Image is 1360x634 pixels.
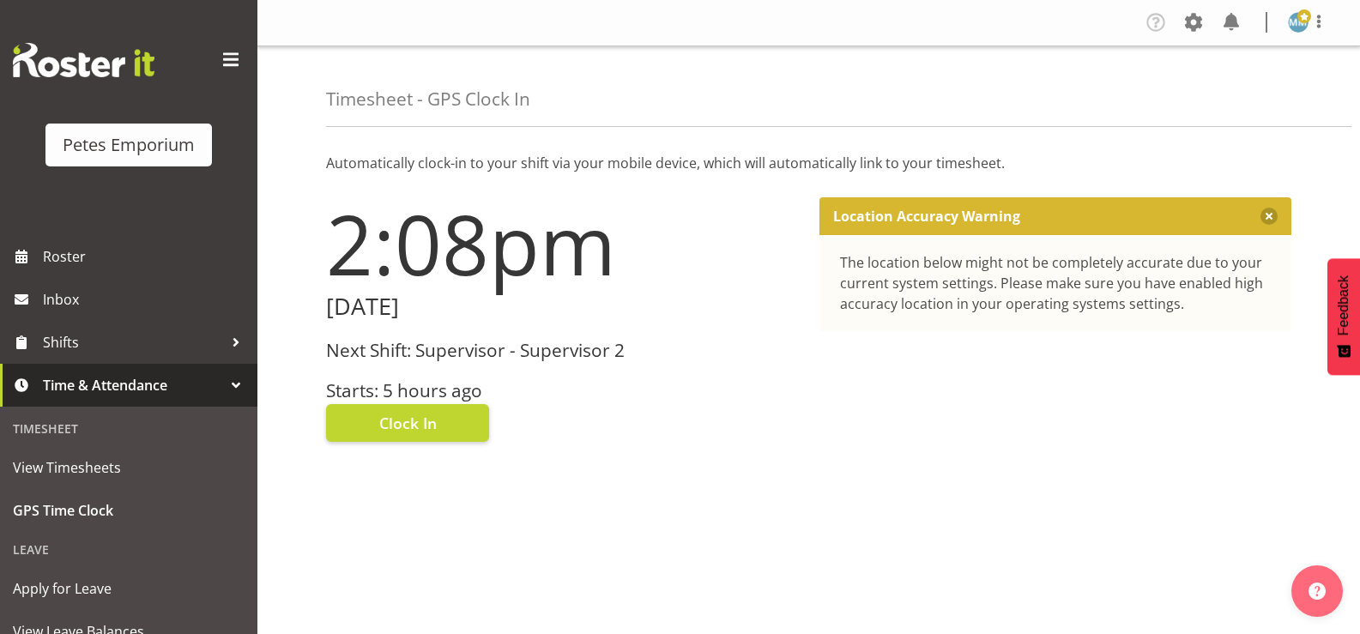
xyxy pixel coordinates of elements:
button: Feedback - Show survey [1327,258,1360,375]
h1: 2:08pm [326,197,799,290]
p: Automatically clock-in to your shift via your mobile device, which will automatically link to you... [326,153,1291,173]
img: mandy-mosley3858.jpg [1288,12,1309,33]
span: View Timesheets [13,455,245,480]
span: Time & Attendance [43,372,223,398]
div: Timesheet [4,411,253,446]
button: Close message [1260,208,1278,225]
span: Apply for Leave [13,576,245,601]
span: GPS Time Clock [13,498,245,523]
span: Roster [43,244,249,269]
span: Clock In [379,412,437,434]
button: Clock In [326,404,489,442]
span: Feedback [1336,275,1351,335]
span: Inbox [43,287,249,312]
img: help-xxl-2.png [1309,583,1326,600]
span: Shifts [43,329,223,355]
a: GPS Time Clock [4,489,253,532]
h4: Timesheet - GPS Clock In [326,89,530,109]
h3: Next Shift: Supervisor - Supervisor 2 [326,341,799,360]
h3: Starts: 5 hours ago [326,381,799,401]
p: Location Accuracy Warning [833,208,1020,225]
a: Apply for Leave [4,567,253,610]
div: Petes Emporium [63,132,195,158]
img: Rosterit website logo [13,43,154,77]
a: View Timesheets [4,446,253,489]
div: The location below might not be completely accurate due to your current system settings. Please m... [840,252,1272,314]
div: Leave [4,532,253,567]
h2: [DATE] [326,293,799,320]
